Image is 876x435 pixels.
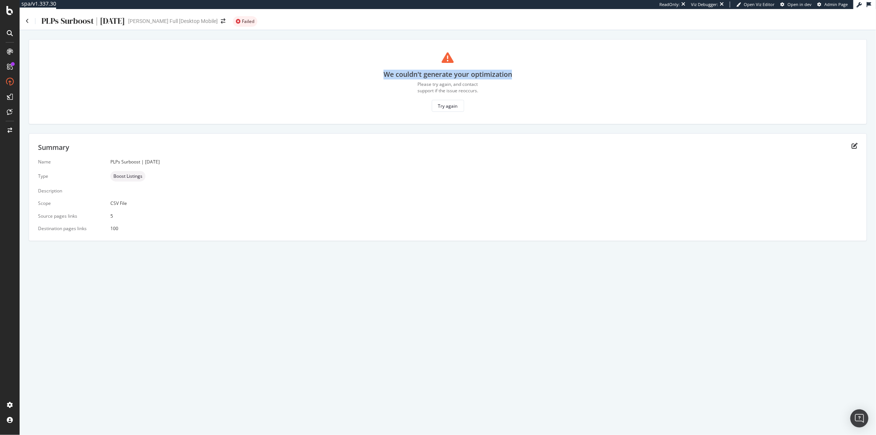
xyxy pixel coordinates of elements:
[744,2,775,7] span: Open Viz Editor
[438,103,458,109] div: Try again
[38,225,98,232] div: Destination pages links
[110,171,145,182] div: neutral label
[110,213,858,219] div: 5
[850,409,868,427] div: Open Intercom Messenger
[852,143,858,149] div: edit
[110,159,858,165] div: PLPs Surboost | [DATE]
[38,200,98,206] div: Scope
[221,18,225,24] div: arrow-right-arrow-left
[691,2,718,8] div: Viz Debugger:
[824,2,848,7] span: Admin Page
[659,2,680,8] div: ReadOnly:
[113,174,142,179] span: Boost Listings
[384,70,512,79] div: We couldn't generate your optimization
[736,2,775,8] a: Open Viz Editor
[38,188,98,194] div: Description
[110,200,858,206] div: CSV File
[38,143,69,153] div: Summary
[110,225,858,232] div: 100
[432,100,464,112] button: Try again
[41,15,125,27] div: PLPs Surboost | [DATE]
[787,2,812,7] span: Open in dev
[38,213,98,219] div: Source pages links
[233,16,257,27] div: danger label
[26,18,29,24] a: Click to go back
[817,2,848,8] a: Admin Page
[242,19,254,24] span: Failed
[780,2,812,8] a: Open in dev
[410,81,486,94] div: Please try again, and contact support if the issue reoccurs.
[128,17,218,25] div: [PERSON_NAME] Full [Desktop Mobile]
[38,159,98,165] div: Name
[38,173,98,179] div: Type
